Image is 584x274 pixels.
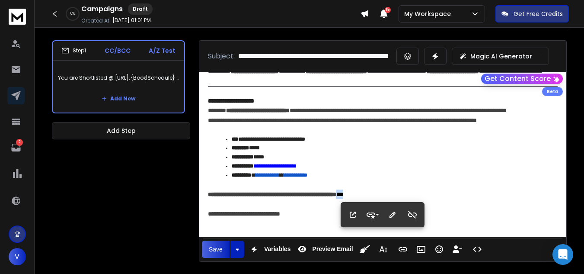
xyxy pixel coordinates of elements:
li: Step1CC/BCCA/Z TestYou are Shortlisted @ [URL], {Book|Schedule} your {slot|time} for the {intervi... [52,40,185,113]
button: Clean HTML [357,241,373,258]
p: My Workspace [404,10,454,18]
button: Get Free Credits [495,5,569,23]
button: V [9,248,26,265]
button: Save [202,241,230,258]
button: More Text [375,241,391,258]
h1: Campaigns [81,4,123,14]
p: 0 % [70,11,75,16]
p: Subject: [208,51,235,61]
div: Open Intercom Messenger [552,244,573,265]
p: A/Z Test [149,46,176,55]
button: Magic AI Generator [452,48,549,65]
button: Insert Unsubscribe Link [449,241,466,258]
button: Code View [469,241,485,258]
div: Step 1 [61,47,86,55]
button: Preview Email [294,241,354,258]
div: Beta [542,87,563,96]
button: Style [364,206,381,223]
span: 15 [385,7,391,13]
span: Preview Email [310,245,354,253]
p: 2 [16,139,23,146]
p: [DATE] 01:01 PM [112,17,151,24]
p: Magic AI Generator [470,52,532,61]
button: Get Content Score [481,74,563,84]
p: Created At: [81,17,111,24]
button: Variables [246,241,293,258]
a: 2 [7,139,25,156]
button: Open Link [345,206,361,223]
button: Unlink [404,206,421,223]
p: Get Free Credits [514,10,563,18]
p: You are Shortlisted @ [URL], {Book|Schedule} your {slot|time} for the {interview|interview round}... [58,66,179,90]
div: Draft [128,3,153,15]
span: Variables [262,245,293,253]
img: logo [9,9,26,25]
button: Insert Link (Ctrl+K) [395,241,411,258]
p: CC/BCC [105,46,131,55]
button: Add Step [52,122,190,139]
button: Add New [95,90,142,107]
